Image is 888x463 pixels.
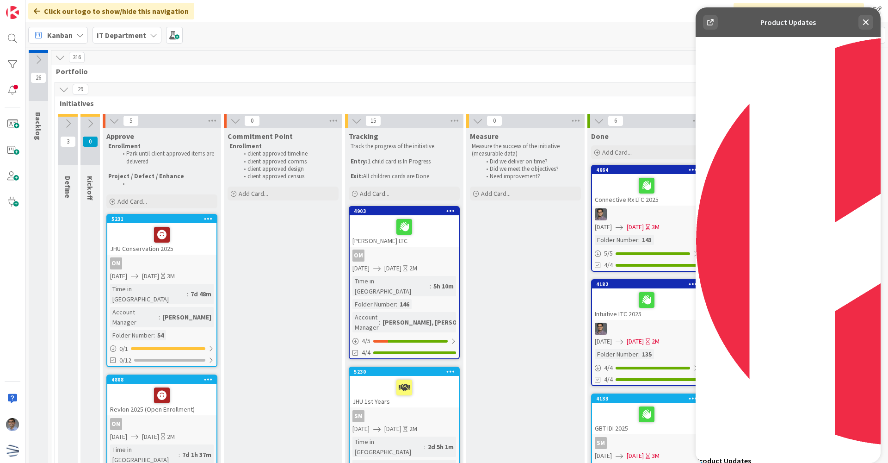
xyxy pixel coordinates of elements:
[627,337,644,346] span: [DATE]
[108,142,141,150] strong: Enrollment
[352,312,379,332] div: Account Manager
[82,136,98,147] span: 0
[350,207,459,247] div: 4903[PERSON_NAME] LTC
[360,189,389,198] span: Add Card...
[107,418,216,430] div: OM
[110,284,187,304] div: Time in [GEOGRAPHIC_DATA]
[69,52,85,63] span: 316
[592,362,701,374] div: 4/4
[154,330,155,340] span: :
[31,72,46,83] span: 26
[107,223,216,255] div: JHU Conservation 2025
[351,143,458,150] p: Track the progress of the initiative.
[110,307,159,327] div: Account Manager
[350,376,459,407] div: JHU 1st Years
[229,142,262,150] strong: Enrollment
[179,450,180,460] span: :
[596,395,701,402] div: 4133
[239,158,337,165] li: client approved comms
[652,451,660,461] div: 3M
[239,173,337,180] li: client approved census
[6,444,19,457] img: avatar
[604,249,613,258] span: 5 / 5
[592,166,701,206] div: 4664Connective Rx LTC 2025
[110,432,127,442] span: [DATE]
[424,442,425,452] span: :
[108,172,184,180] strong: Project / Defect / Enhance
[396,299,397,309] span: :
[117,197,147,206] span: Add Card...
[60,136,76,147] span: 3
[602,148,632,156] span: Add Card...
[481,165,580,173] li: Did we meet the objectives?
[160,312,214,322] div: [PERSON_NAME]
[652,222,660,232] div: 3M
[167,271,175,281] div: 3M
[470,131,499,141] span: Measure
[592,280,701,320] div: 4182Intuitive LTC 2025
[123,115,139,126] span: 5
[142,271,159,281] span: [DATE]
[734,3,864,19] div: Add and manage tabs by clicking
[352,276,430,296] div: Time in [GEOGRAPHIC_DATA]
[111,216,216,222] div: 5231
[106,131,134,141] span: Approve
[608,115,623,126] span: 6
[19,1,42,13] span: Support
[73,84,88,95] span: 29
[384,424,401,434] span: [DATE]
[362,348,370,357] span: 4/4
[110,330,154,340] div: Folder Number
[592,437,701,449] div: SM
[107,375,216,384] div: 4808
[592,323,701,335] div: CS
[627,222,644,232] span: [DATE]
[63,176,73,198] span: Define
[354,369,459,375] div: 5230
[188,289,214,299] div: 7d 48m
[596,167,701,173] div: 4664
[110,271,127,281] span: [DATE]
[239,165,337,173] li: client approved design
[350,335,459,347] div: 4/5
[239,189,268,198] span: Add Card...
[604,363,613,373] span: 4 / 4
[351,173,458,180] p: All children cards are Done
[110,418,122,430] div: OM
[107,257,216,269] div: OM
[481,173,580,180] li: Need improvement?
[34,112,43,140] span: Backlog
[117,150,216,165] li: Park until client approved items are delivered
[380,317,486,327] div: [PERSON_NAME], [PERSON_NAME]
[384,263,401,273] span: [DATE]
[592,174,701,206] div: Connective Rx LTC 2025
[350,215,459,247] div: [PERSON_NAME] LTC
[60,99,697,108] span: Initiatives
[354,208,459,214] div: 4903
[47,30,73,41] span: Kanban
[351,157,368,165] strong: Entry:
[431,281,456,291] div: 5h 10m
[142,432,159,442] span: [DATE]
[228,131,293,141] span: Commitment Point
[592,248,701,259] div: 5/5
[592,166,701,174] div: 4664
[167,432,175,442] div: 2M
[379,317,380,327] span: :
[352,263,370,273] span: [DATE]
[595,208,607,220] img: CS
[352,437,424,457] div: Time in [GEOGRAPHIC_DATA]
[362,336,370,346] span: 4 / 5
[472,143,579,158] p: Measure the success of the initiative (measurable data)
[155,330,166,340] div: 54
[595,337,612,346] span: [DATE]
[352,410,364,422] div: SM
[592,288,701,320] div: Intuitive LTC 2025
[350,250,459,262] div: OM
[595,349,638,359] div: Folder Number
[107,215,216,223] div: 5231
[107,343,216,355] div: 0/1
[652,337,660,346] div: 2M
[595,235,638,245] div: Folder Number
